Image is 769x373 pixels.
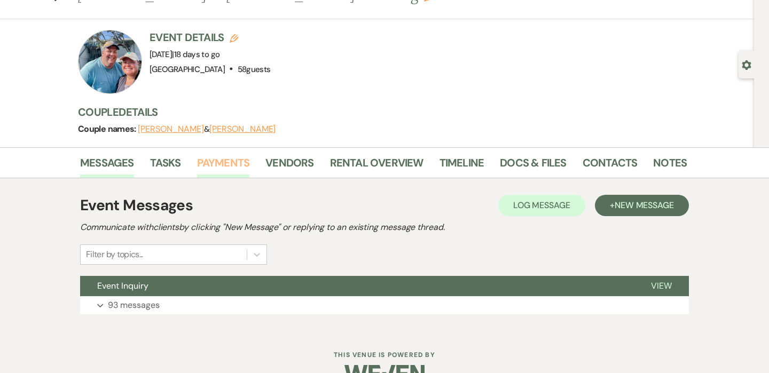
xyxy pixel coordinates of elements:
[138,124,276,134] span: &
[86,248,143,261] div: Filter by topics...
[150,30,270,45] h3: Event Details
[634,276,689,296] button: View
[498,195,585,216] button: Log Message
[80,296,689,314] button: 93 messages
[513,200,570,211] span: Log Message
[500,154,566,178] a: Docs & Files
[174,49,220,60] span: 18 days to go
[80,194,193,217] h1: Event Messages
[80,276,634,296] button: Event Inquiry
[108,298,160,312] p: 93 messages
[172,49,219,60] span: |
[197,154,250,178] a: Payments
[209,125,276,133] button: [PERSON_NAME]
[653,154,687,178] a: Notes
[78,105,676,120] h3: Couple Details
[595,195,689,216] button: +New Message
[440,154,484,178] a: Timeline
[583,154,638,178] a: Contacts
[265,154,313,178] a: Vendors
[80,221,689,234] h2: Communicate with clients by clicking "New Message" or replying to an existing message thread.
[150,64,225,75] span: [GEOGRAPHIC_DATA]
[80,154,134,178] a: Messages
[238,64,271,75] span: 58 guests
[78,123,138,134] span: Couple names:
[615,200,674,211] span: New Message
[330,154,423,178] a: Rental Overview
[651,280,672,291] span: View
[150,49,219,60] span: [DATE]
[138,125,204,133] button: [PERSON_NAME]
[97,280,148,291] span: Event Inquiry
[742,59,751,69] button: Open lead details
[150,154,181,178] a: Tasks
